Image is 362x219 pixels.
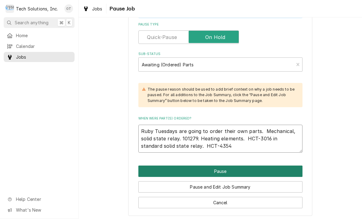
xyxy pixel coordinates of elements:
[138,193,302,208] div: Button Group Row
[138,22,302,27] label: Pause Type
[15,19,48,26] span: Search anything
[4,30,75,41] a: Home
[16,6,58,12] div: Tech Solutions, Inc.
[16,43,71,49] span: Calendar
[6,4,14,13] div: T
[138,22,302,44] div: Pause Type
[4,194,75,204] a: Go to Help Center
[16,196,71,202] span: Help Center
[4,17,75,28] button: Search anything⌘K
[59,19,64,26] span: ⌘
[138,166,302,177] div: Button Group Row
[138,166,302,208] div: Button Group
[138,116,302,121] label: When were part(s) ordered?
[16,54,71,60] span: Jobs
[64,4,73,13] div: OT
[68,19,71,26] span: K
[4,205,75,215] a: Go to What's New
[138,116,302,152] div: When were part(s) ordered?
[138,166,302,177] button: Pause
[6,4,14,13] div: Tech Solutions, Inc.'s Avatar
[4,52,75,62] a: Jobs
[108,5,135,13] span: Pause Job
[138,52,302,57] label: Sub-Status
[138,181,302,193] button: Pause and Edit Job Summary
[16,207,71,213] span: What's New
[64,4,73,13] div: Otis Tooley's Avatar
[138,52,302,72] div: Sub-Status
[4,41,75,51] a: Calendar
[16,32,71,39] span: Home
[138,125,302,153] textarea: Ruby Tuesdays are going to order their own parts. Mechanical, solid state relay. 101279. Heating ...
[92,6,102,12] span: Jobs
[138,197,302,208] button: Cancel
[148,87,296,104] div: The pause reason should be used to add brief context on why a job needs to be paused. For all add...
[80,4,105,14] a: Jobs
[138,177,302,193] div: Button Group Row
